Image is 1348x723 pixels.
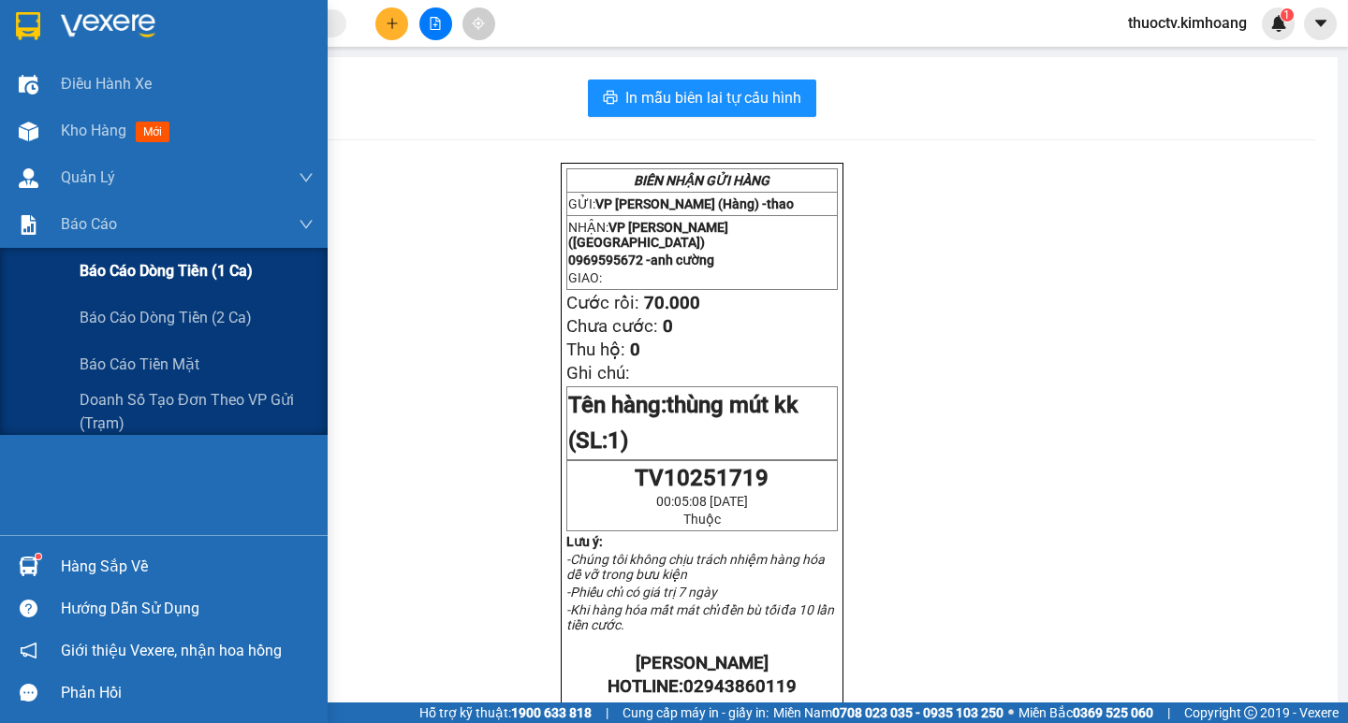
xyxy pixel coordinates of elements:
[7,36,273,54] p: GỬI:
[566,340,625,360] span: Thu hộ:
[568,220,836,250] p: NHẬN:
[595,196,794,211] span: VP [PERSON_NAME] (Hàng) -
[419,7,452,40] button: file-add
[19,215,38,235] img: solution-icon
[7,101,172,119] span: 0969595672 -
[1113,11,1262,35] span: thuoctv.kimhoang
[630,340,640,360] span: 0
[603,90,618,108] span: printer
[568,220,728,250] span: VP [PERSON_NAME] ([GEOGRAPHIC_DATA])
[1244,706,1257,719] span: copyright
[61,639,282,662] span: Giới thiệu Vexere, nhận hoa hồng
[472,17,485,30] span: aim
[80,388,314,435] span: Doanh số tạo đơn theo VP gửi (trạm)
[566,552,825,582] em: -Chúng tôi không chịu trách nhiệm hàng hóa dễ vỡ trong bưu kiện
[299,217,314,232] span: down
[606,702,608,723] span: |
[568,196,836,211] p: GỬI:
[683,512,721,527] span: Thuộc
[61,122,126,139] span: Kho hàng
[19,168,38,188] img: warehouse-icon
[566,602,835,632] em: -Khi hàng hóa mất mát chỉ đền bù tối đa 10 lần tiền cước.
[7,63,188,98] span: VP [PERSON_NAME] ([GEOGRAPHIC_DATA])
[80,353,199,376] span: Báo cáo tiền mặt
[63,10,217,28] strong: BIÊN NHẬN GỬI HÀNG
[1167,702,1170,723] span: |
[61,72,152,95] span: Điều hành xe
[7,122,45,139] span: GIAO:
[634,173,769,188] strong: BIÊN NHẬN GỬI HÀNG
[1018,702,1153,723] span: Miền Bắc
[61,553,314,581] div: Hàng sắp về
[61,595,314,623] div: Hướng dẫn sử dụng
[20,684,37,701] span: message
[419,702,592,723] span: Hỗ trợ kỹ thuật:
[635,465,769,491] span: TV10251719
[429,17,442,30] span: file-add
[644,293,700,313] span: 70.000
[683,676,797,697] span: 02943860119
[462,7,495,40] button: aim
[832,705,1004,720] strong: 0708 023 035 - 0935 103 250
[608,427,628,454] span: 1)
[568,253,714,268] span: 0969595672 -
[61,679,314,707] div: Phản hồi
[38,36,263,54] span: VP [PERSON_NAME] (Hàng) -
[1304,7,1337,40] button: caret-down
[566,363,630,383] span: Ghi chú:
[656,494,748,509] span: 00:05:08 [DATE]
[663,316,673,337] span: 0
[61,166,115,189] span: Quản Lý
[80,306,252,329] span: Báo cáo dòng tiền (2 ca)
[61,212,117,236] span: Báo cáo
[36,554,41,559] sup: 1
[568,270,602,285] span: GIAO:
[19,557,38,576] img: warehouse-icon
[1270,15,1287,32] img: icon-new-feature
[1283,8,1290,22] span: 1
[566,585,717,600] em: -Phiếu chỉ có giá trị 7 ngày
[608,676,797,697] strong: HOTLINE:
[299,170,314,185] span: down
[568,392,799,454] span: Tên hàng:
[623,702,769,723] span: Cung cấp máy in - giấy in:
[511,705,592,720] strong: 1900 633 818
[566,316,658,337] span: Chưa cước:
[20,642,37,659] span: notification
[566,534,603,549] strong: Lưu ý:
[1073,705,1153,720] strong: 0369 525 060
[1312,15,1329,32] span: caret-down
[19,75,38,94] img: warehouse-icon
[136,122,169,142] span: mới
[636,653,769,673] strong: [PERSON_NAME]
[7,63,273,98] p: NHẬN:
[568,392,799,454] span: thùng mút kk (SL:
[20,600,37,617] span: question-circle
[16,12,40,40] img: logo-vxr
[566,293,639,313] span: Cước rồi:
[1281,8,1294,22] sup: 1
[375,7,408,40] button: plus
[19,122,38,141] img: warehouse-icon
[233,36,263,54] span: thao
[625,86,801,109] span: In mẫu biên lai tự cấu hình
[651,253,714,268] span: anh cường
[1008,709,1014,716] span: ⚪️
[80,259,253,282] span: Báo cáo dòng tiền (1 ca)
[767,196,794,211] span: thao
[588,80,816,117] button: printerIn mẫu biên lai tự cấu hình
[386,17,399,30] span: plus
[100,101,172,119] span: anh cường
[773,702,1004,723] span: Miền Nam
